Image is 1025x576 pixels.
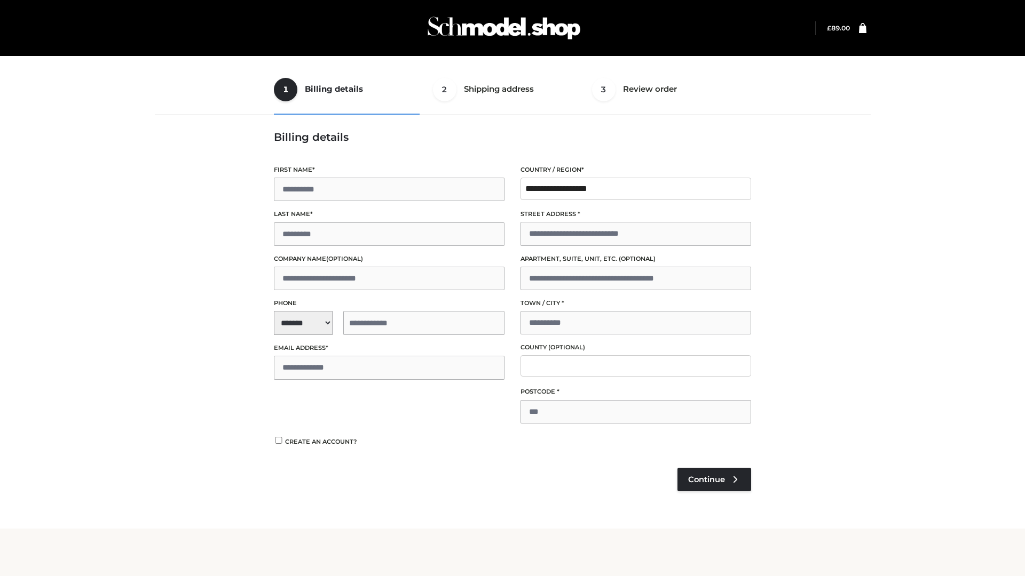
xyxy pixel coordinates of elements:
[521,298,751,308] label: Town / City
[274,165,504,175] label: First name
[677,468,751,491] a: Continue
[827,24,831,32] span: £
[274,437,283,444] input: Create an account?
[274,254,504,264] label: Company name
[521,254,751,264] label: Apartment, suite, unit, etc.
[688,475,725,484] span: Continue
[619,255,656,262] span: (optional)
[548,343,585,351] span: (optional)
[424,7,584,49] img: Schmodel Admin 964
[326,255,363,262] span: (optional)
[827,24,850,32] a: £89.00
[274,131,751,143] h3: Billing details
[274,343,504,353] label: Email address
[521,209,751,219] label: Street address
[521,165,751,175] label: Country / Region
[521,342,751,353] label: County
[274,298,504,308] label: Phone
[285,438,357,445] span: Create an account?
[274,209,504,219] label: Last name
[521,387,751,397] label: Postcode
[827,24,850,32] bdi: 89.00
